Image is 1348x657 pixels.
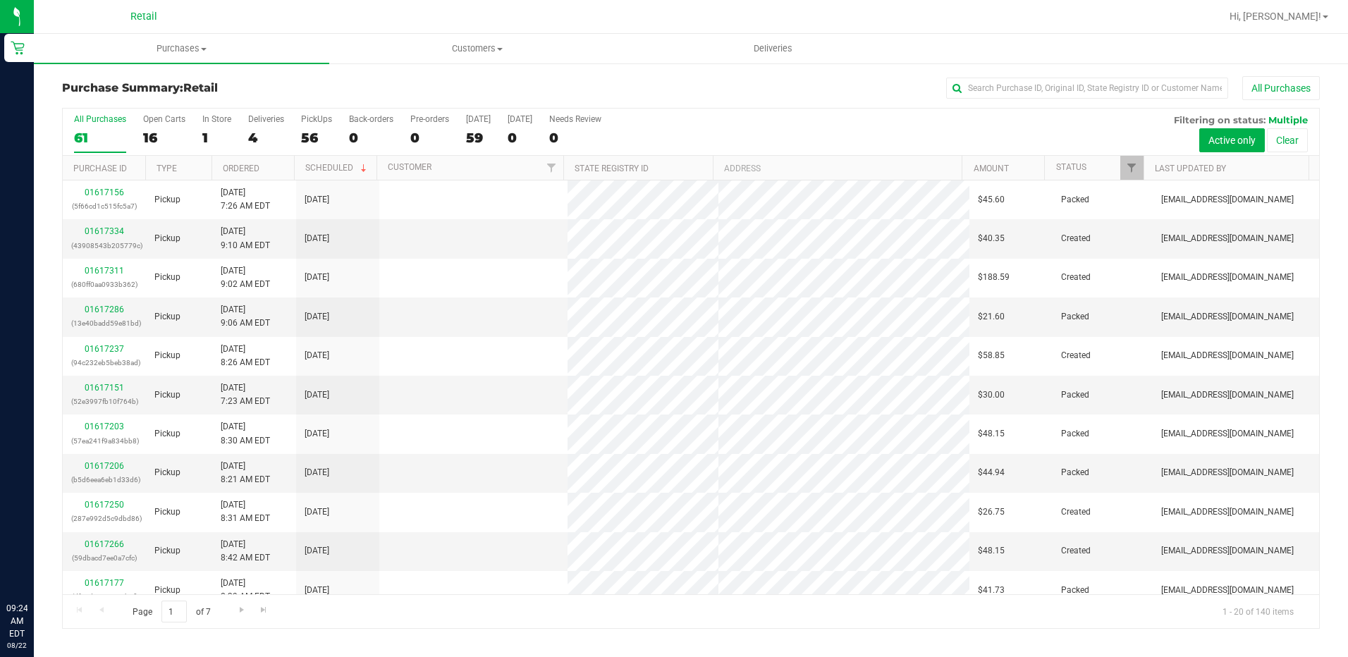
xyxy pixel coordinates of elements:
[6,640,27,651] p: 08/22
[329,34,625,63] a: Customers
[305,505,329,519] span: [DATE]
[221,577,270,603] span: [DATE] 8:39 AM EDT
[34,42,329,55] span: Purchases
[161,601,187,622] input: 1
[85,383,124,393] a: 01617151
[71,512,137,525] p: (287e992d5c9dbd86)
[85,344,124,354] a: 01617237
[1242,76,1320,100] button: All Purchases
[305,310,329,324] span: [DATE]
[1199,128,1265,152] button: Active only
[305,388,329,402] span: [DATE]
[549,114,601,124] div: Needs Review
[1061,505,1091,519] span: Created
[85,461,124,471] a: 01617206
[1061,271,1091,284] span: Created
[11,41,25,55] inline-svg: Retail
[85,578,124,588] a: 01617177
[202,130,231,146] div: 1
[1155,164,1226,173] a: Last Updated By
[978,232,1005,245] span: $40.35
[221,460,270,486] span: [DATE] 8:21 AM EDT
[1161,584,1294,597] span: [EMAIL_ADDRESS][DOMAIN_NAME]
[74,114,126,124] div: All Purchases
[1161,388,1294,402] span: [EMAIL_ADDRESS][DOMAIN_NAME]
[85,539,124,549] a: 01617266
[978,466,1005,479] span: $44.94
[154,544,180,558] span: Pickup
[143,114,185,124] div: Open Carts
[1161,232,1294,245] span: [EMAIL_ADDRESS][DOMAIN_NAME]
[85,422,124,431] a: 01617203
[248,114,284,124] div: Deliveries
[1161,193,1294,207] span: [EMAIL_ADDRESS][DOMAIN_NAME]
[508,114,532,124] div: [DATE]
[154,271,180,284] span: Pickup
[388,162,431,172] a: Customer
[71,551,137,565] p: (59dbacd7ee0a7cfc)
[71,473,137,486] p: (b5d6eea6eb1d33d6)
[410,114,449,124] div: Pre-orders
[305,584,329,597] span: [DATE]
[1061,584,1089,597] span: Packed
[62,82,482,94] h3: Purchase Summary:
[1061,349,1091,362] span: Created
[154,584,180,597] span: Pickup
[540,156,563,180] a: Filter
[1161,349,1294,362] span: [EMAIL_ADDRESS][DOMAIN_NAME]
[1267,128,1308,152] button: Clear
[248,130,284,146] div: 4
[221,538,270,565] span: [DATE] 8:42 AM EDT
[466,114,491,124] div: [DATE]
[85,226,124,236] a: 01617334
[71,434,137,448] p: (57ea241f9a834bb8)
[130,11,157,23] span: Retail
[6,602,27,640] p: 09:24 AM EDT
[1161,466,1294,479] span: [EMAIL_ADDRESS][DOMAIN_NAME]
[1061,544,1091,558] span: Created
[1120,156,1144,180] a: Filter
[305,232,329,245] span: [DATE]
[221,498,270,525] span: [DATE] 8:31 AM EDT
[85,500,124,510] a: 01617250
[221,225,270,252] span: [DATE] 9:10 AM EDT
[1061,388,1089,402] span: Packed
[301,114,332,124] div: PickUps
[71,199,137,213] p: (5f66cd1c515fc5a7)
[978,505,1005,519] span: $26.75
[305,349,329,362] span: [DATE]
[1268,114,1308,125] span: Multiple
[1161,544,1294,558] span: [EMAIL_ADDRESS][DOMAIN_NAME]
[305,193,329,207] span: [DATE]
[71,317,137,330] p: (13e40badd59e81bd)
[1161,271,1294,284] span: [EMAIL_ADDRESS][DOMAIN_NAME]
[735,42,811,55] span: Deliveries
[71,395,137,408] p: (52e3997fb10f764b)
[14,544,56,587] iframe: Resource center
[1061,232,1091,245] span: Created
[221,343,270,369] span: [DATE] 8:26 AM EDT
[71,356,137,369] p: (94c232eb5beb38ad)
[85,266,124,276] a: 01617311
[305,271,329,284] span: [DATE]
[1056,162,1086,172] a: Status
[157,164,177,173] a: Type
[301,130,332,146] div: 56
[978,271,1010,284] span: $188.59
[34,34,329,63] a: Purchases
[946,78,1228,99] input: Search Purchase ID, Original ID, State Registry ID or Customer Name...
[154,505,180,519] span: Pickup
[121,601,222,622] span: Page of 7
[1174,114,1266,125] span: Filtering on status:
[154,427,180,441] span: Pickup
[1061,193,1089,207] span: Packed
[305,466,329,479] span: [DATE]
[1161,505,1294,519] span: [EMAIL_ADDRESS][DOMAIN_NAME]
[1211,601,1305,622] span: 1 - 20 of 140 items
[349,130,393,146] div: 0
[221,303,270,330] span: [DATE] 9:06 AM EDT
[1161,310,1294,324] span: [EMAIL_ADDRESS][DOMAIN_NAME]
[575,164,649,173] a: State Registry ID
[71,590,137,603] p: (df34dc2e2197cb8f)
[154,349,180,362] span: Pickup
